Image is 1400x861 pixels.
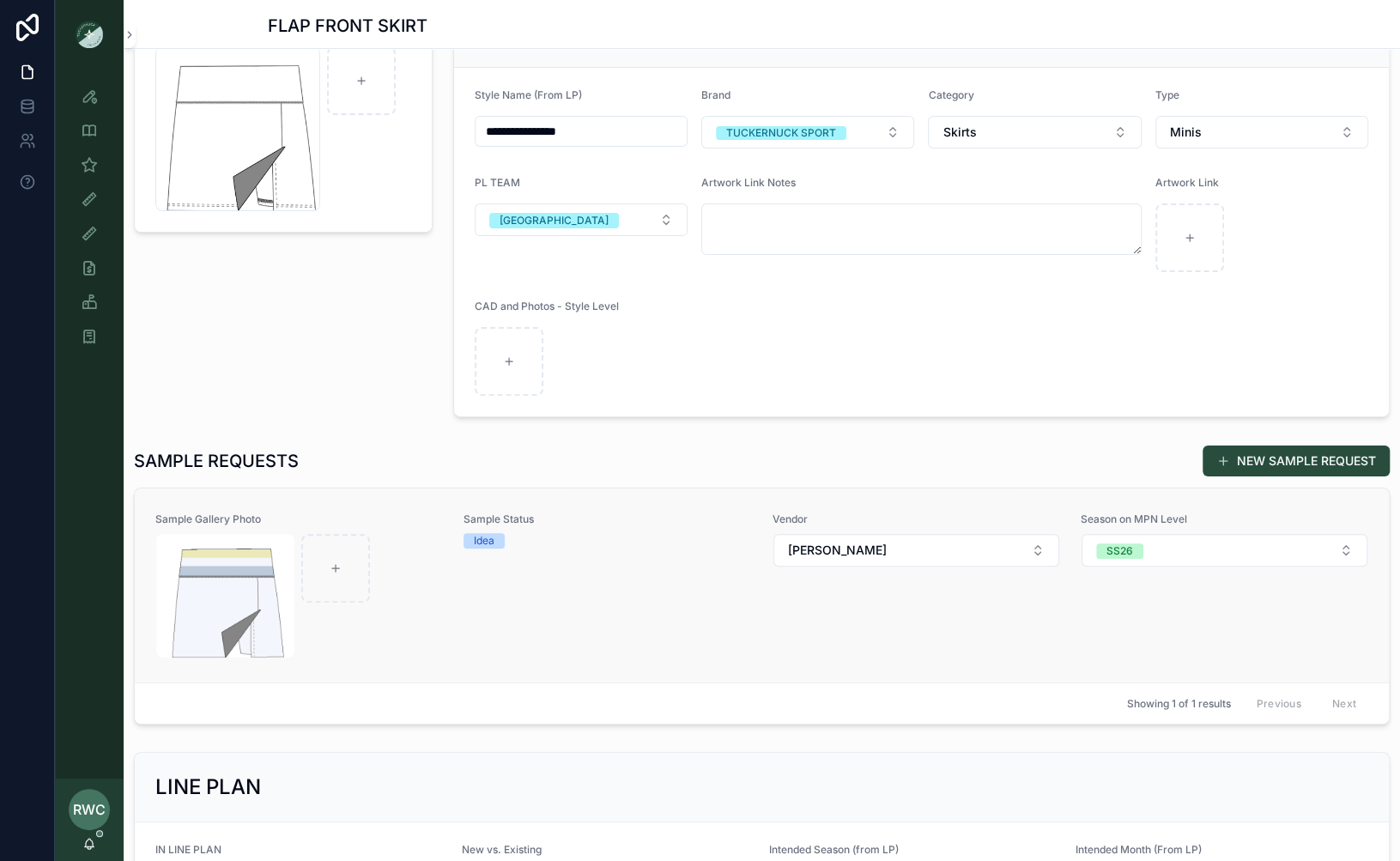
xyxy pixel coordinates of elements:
img: Screenshot-2025-09-03-at-9.39.10-PM.png [156,534,294,658]
div: scrollable content [55,69,124,374]
button: Select Button [475,203,688,236]
span: Intended Month (From LP) [1076,843,1202,856]
span: PL TEAM [475,176,520,189]
span: IN LINE PLAN [155,843,221,856]
div: Idea [474,533,494,549]
span: RWC [73,799,106,820]
span: Artwork Link [1155,176,1219,189]
a: Sample Gallery PhotoScreenshot-2025-09-03-at-9.39.10-PM.pngSample StatusIdeaVendorSelect ButtonSe... [135,488,1389,682]
div: [GEOGRAPHIC_DATA] [500,213,609,228]
button: NEW SAMPLE REQUEST [1203,446,1390,476]
button: Select Button [1082,534,1367,567]
h2: LINE PLAN [155,773,261,801]
span: New vs. Existing [462,843,542,856]
span: Skirts [942,124,976,141]
span: Artwork Link Notes [701,176,796,189]
button: Select Button [701,116,914,149]
span: Style Name (From LP) [475,88,582,101]
span: Showing 1 of 1 results [1126,697,1230,711]
span: Season on MPN Level [1081,512,1368,526]
span: Intended Season (from LP) [769,843,899,856]
span: [PERSON_NAME] [788,542,887,559]
span: CAD and Photos - Style Level [475,300,619,312]
span: Vendor [773,512,1060,526]
span: Minis [1170,124,1202,141]
div: TUCKERNUCK SPORT [726,126,836,140]
span: Type [1155,88,1179,101]
button: Select Button [1155,116,1368,149]
button: Select Button [773,534,1059,567]
h1: SAMPLE REQUESTS [134,449,299,473]
h1: FLAP FRONT SKIRT [268,14,427,38]
button: Select Button [928,116,1141,149]
span: Sample Status [464,512,751,526]
img: App logo [76,21,103,48]
div: SS26 [1106,543,1133,559]
span: Category [928,88,973,101]
span: Brand [701,88,730,101]
span: Sample Gallery Photo [155,512,443,526]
